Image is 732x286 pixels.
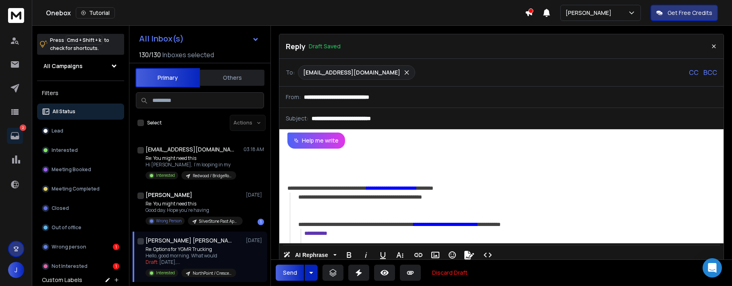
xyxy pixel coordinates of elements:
span: Draft: [146,259,158,265]
h1: [PERSON_NAME] [PERSON_NAME] [146,236,234,245]
p: Interested [156,270,175,276]
label: Select [147,120,162,126]
a: 2 [7,128,23,144]
p: [DATE] [246,237,264,244]
p: Good day. Hope you’re having [146,207,242,213]
div: 1 [113,244,119,250]
div: Onebox [46,7,525,19]
p: Wrong Person [156,218,181,224]
div: 1 [258,219,264,225]
p: Re: Options for YGMR Trucking [146,246,236,253]
p: Re: You might need this [146,201,242,207]
p: NorthPoint / Crescent - [PERSON_NAME] [193,270,231,276]
p: SilverStone Past Approvals - [PERSON_NAME] [199,218,238,224]
p: 2 [20,124,26,131]
p: Draft Saved [309,42,341,50]
button: All Inbox(s) [133,31,266,47]
p: Not Interested [52,263,87,269]
button: Tutorial [76,7,115,19]
p: Subject: [286,114,308,122]
button: Primary [135,68,200,87]
p: Interested [156,172,175,178]
button: Italic (⌘I) [358,247,374,263]
button: Insert Link (⌘K) [411,247,426,263]
button: Meeting Booked [37,162,124,178]
p: To: [286,68,295,77]
h1: [PERSON_NAME] [146,191,192,199]
h1: All Inbox(s) [139,35,184,43]
p: [PERSON_NAME] [566,9,615,17]
p: CC [689,68,699,77]
h3: Inboxes selected [162,50,214,60]
p: Re: You might need this [146,155,236,162]
button: Others [200,69,264,87]
p: Lead [52,128,63,134]
p: Meeting Completed [52,186,100,192]
button: All Campaigns [37,58,124,74]
button: J [8,262,24,278]
span: Cmd + Shift + k [66,35,102,45]
button: AI Rephrase [282,247,338,263]
button: Lead [37,123,124,139]
span: 130 / 130 [139,50,161,60]
button: Emoticons [445,247,460,263]
h1: All Campaigns [44,62,83,70]
button: Not Interested1 [37,258,124,274]
p: From: [286,93,301,101]
button: Closed [37,200,124,216]
p: Hi [PERSON_NAME], I'm looping in my [146,162,236,168]
button: Bold (⌘B) [341,247,357,263]
p: [DATE] [246,192,264,198]
p: Interested [52,147,78,153]
p: 03:18 AM [243,146,264,153]
p: Reply [286,41,306,52]
div: Open Intercom Messenger [703,258,722,278]
button: Meeting Completed [37,181,124,197]
button: Interested [37,142,124,158]
p: Press to check for shortcuts. [50,36,109,52]
button: Discard Draft [426,265,474,281]
p: All Status [52,108,75,115]
span: AI Rephrase [293,252,330,259]
button: Get Free Credits [651,5,718,21]
p: Redwood / BridgeRock - [PERSON_NAME] [193,173,231,179]
button: Insert Image (⌘P) [428,247,443,263]
p: Meeting Booked [52,166,91,173]
button: Wrong person1 [37,239,124,255]
p: Closed [52,205,69,211]
div: 1 [113,263,119,269]
p: Out of office [52,224,81,231]
p: Get Free Credits [668,9,712,17]
h3: Custom Labels [42,276,82,284]
span: [DATE], ... [159,259,180,265]
button: Help me write [287,133,345,149]
p: BCC [703,68,717,77]
button: Code View [480,247,495,263]
p: Hello, good morning. What would [146,253,236,259]
p: Wrong person [52,244,86,250]
button: Signature [462,247,477,263]
h3: Filters [37,87,124,99]
button: All Status [37,104,124,120]
h1: [EMAIL_ADDRESS][DOMAIN_NAME] [146,145,234,153]
p: [EMAIL_ADDRESS][DOMAIN_NAME] [303,68,400,77]
button: Send [276,265,304,281]
button: Out of office [37,220,124,236]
